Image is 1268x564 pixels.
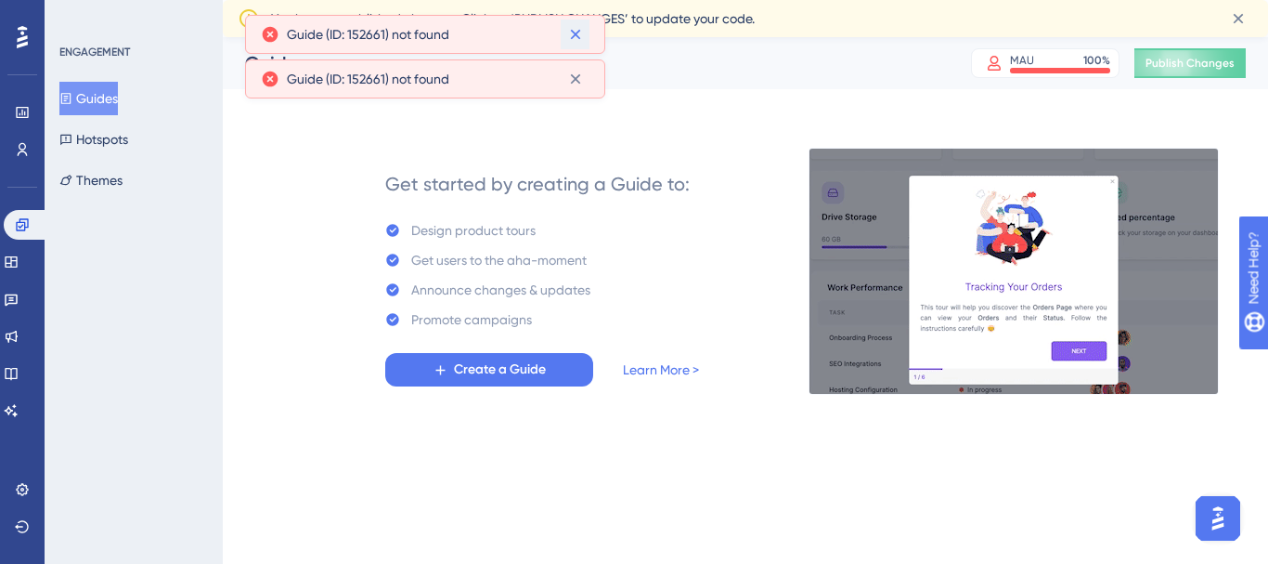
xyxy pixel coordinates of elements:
[287,23,449,46] span: Guide (ID: 152661) not found
[1134,48,1246,78] button: Publish Changes
[59,164,123,197] button: Themes
[59,123,128,156] button: Hotspots
[411,308,532,331] div: Promote campaigns
[1083,53,1110,68] div: 100 %
[59,45,130,59] div: ENGAGEMENT
[1145,56,1235,71] span: Publish Changes
[411,219,536,242] div: Design product tours
[385,171,690,197] div: Get started by creating a Guide to:
[59,82,118,115] button: Guides
[45,5,117,27] span: Need Help?
[1190,491,1246,546] iframe: UserGuiding AI Assistant Launcher
[411,249,587,271] div: Get users to the aha-moment
[454,359,546,381] span: Create a Guide
[623,359,699,381] a: Learn More >
[411,279,590,301] div: Announce changes & updates
[385,353,593,387] button: Create a Guide
[271,7,755,30] span: You have unpublished changes. Click on ‘PUBLISH CHANGES’ to update your code.
[287,68,449,90] span: Guide (ID: 152661) not found
[809,148,1219,395] img: 21a29cd0e06a8f1d91b8bced9f6e1c06.gif
[1010,53,1034,68] div: MAU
